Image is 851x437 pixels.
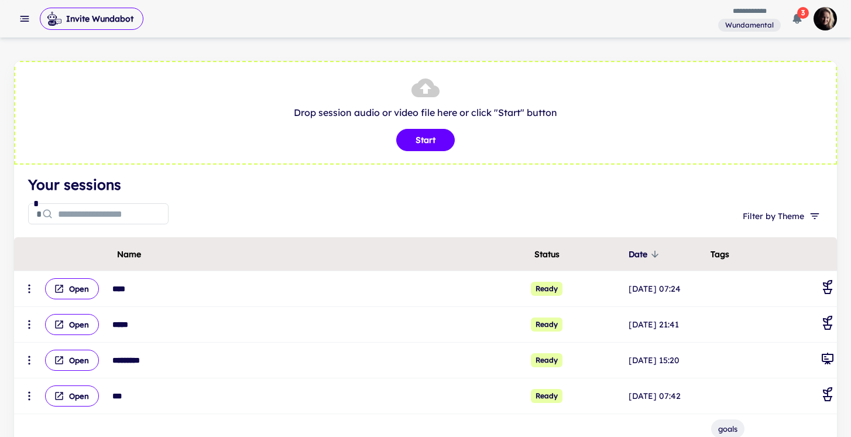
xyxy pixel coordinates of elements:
[738,206,823,227] button: Filter by Theme
[711,423,744,435] span: goals
[785,7,809,30] button: 3
[821,351,835,369] div: General Meeting
[40,8,143,30] button: Invite Wundabot
[45,278,99,299] button: Open
[534,247,560,261] span: Status
[711,247,729,261] span: Tags
[28,174,823,195] h4: Your sessions
[629,247,663,261] span: Date
[797,7,809,19] span: 3
[814,7,837,30] img: photoURL
[821,280,835,298] div: Coaching
[45,314,99,335] button: Open
[626,271,708,307] td: [DATE] 07:24
[821,316,835,333] div: Coaching
[531,353,562,367] span: Ready
[40,7,143,30] span: Invite Wundabot to record a meeting
[626,307,708,343] td: [DATE] 21:41
[531,282,562,296] span: Ready
[531,317,562,332] span: Ready
[531,389,562,403] span: Ready
[718,18,781,32] span: You are a member of this workspace. Contact your workspace owner for assistance.
[626,343,708,378] td: [DATE] 15:20
[821,387,835,405] div: Coaching
[720,20,778,30] span: Wundamental
[396,129,455,151] button: Start
[117,247,141,261] span: Name
[45,385,99,407] button: Open
[626,378,708,414] td: [DATE] 07:42
[27,105,824,120] p: Drop session audio or video file here or click "Start" button
[45,350,99,371] button: Open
